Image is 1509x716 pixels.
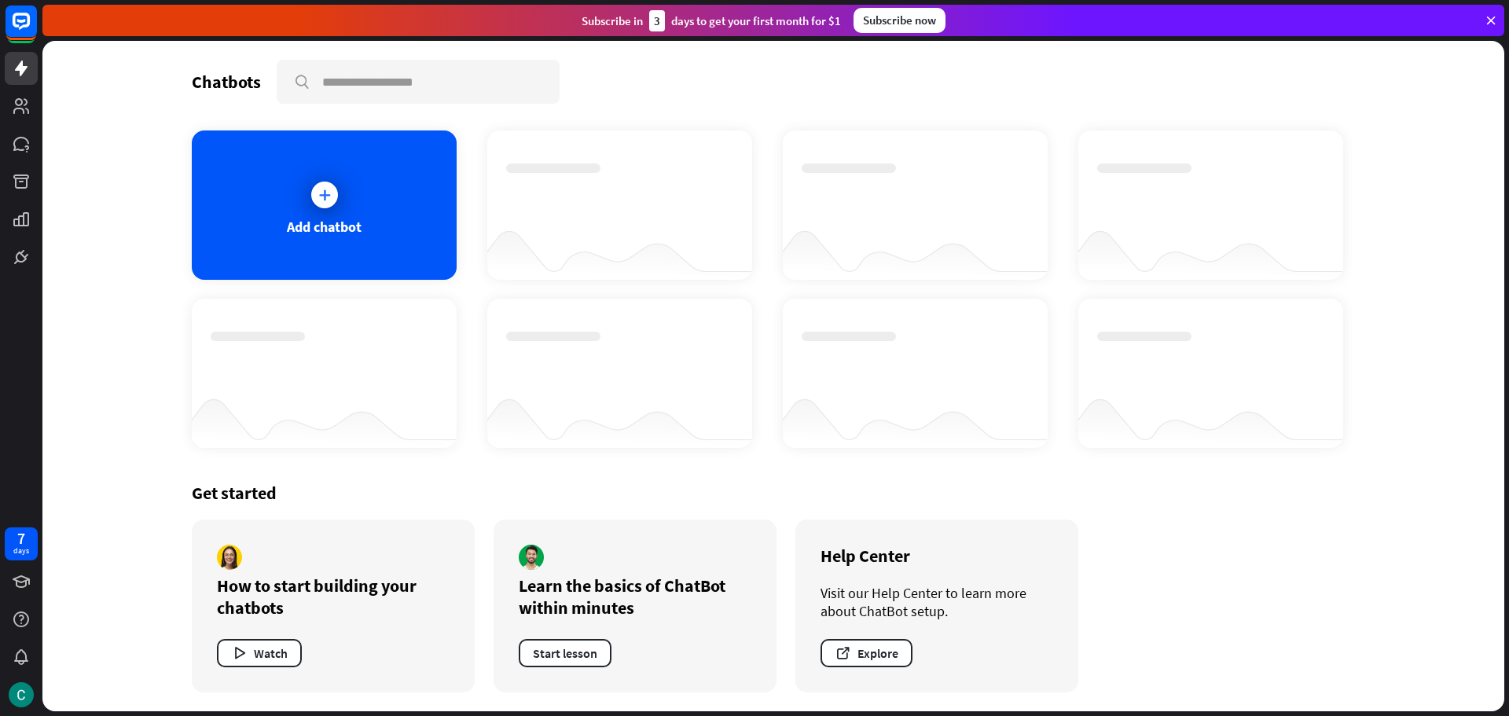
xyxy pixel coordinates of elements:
button: Explore [821,639,912,667]
button: Watch [217,639,302,667]
div: Get started [192,482,1355,504]
div: Chatbots [192,71,261,93]
div: 3 [649,10,665,31]
div: 7 [17,531,25,545]
div: Visit our Help Center to learn more about ChatBot setup. [821,584,1053,620]
img: author [519,545,544,570]
button: Start lesson [519,639,611,667]
button: Open LiveChat chat widget [13,6,60,53]
div: Subscribe in days to get your first month for $1 [582,10,841,31]
div: Learn the basics of ChatBot within minutes [519,575,751,619]
div: days [13,545,29,556]
div: How to start building your chatbots [217,575,450,619]
a: 7 days [5,527,38,560]
div: Help Center [821,545,1053,567]
div: Add chatbot [287,218,362,236]
div: Subscribe now [854,8,945,33]
img: author [217,545,242,570]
